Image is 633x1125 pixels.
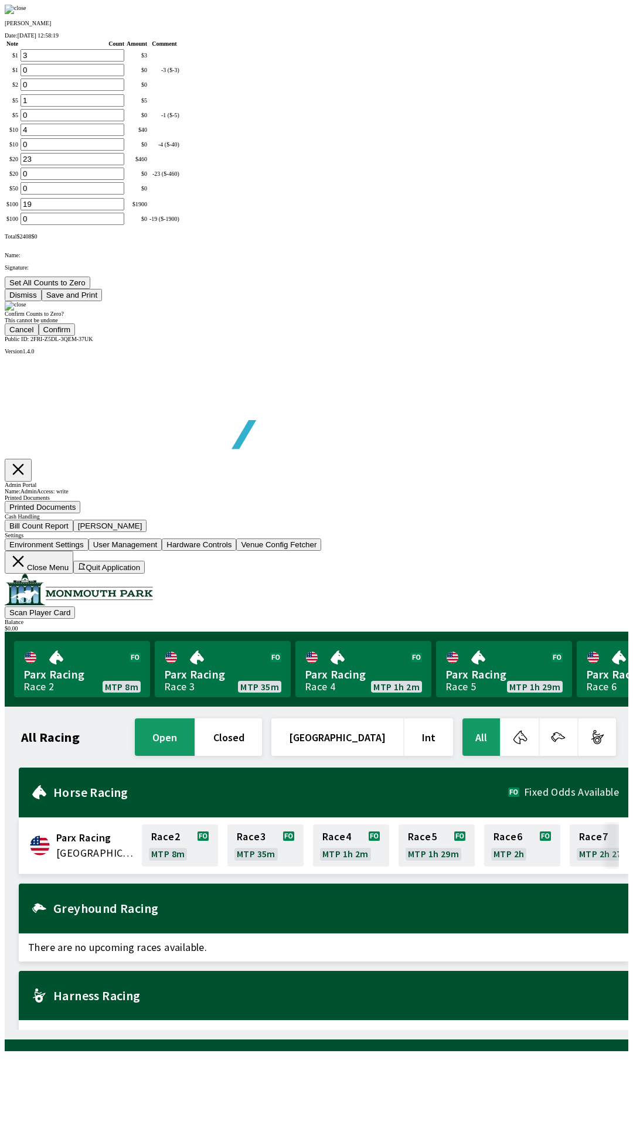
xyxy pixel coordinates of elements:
[73,520,147,532] button: [PERSON_NAME]
[271,718,403,756] button: [GEOGRAPHIC_DATA]
[5,574,153,605] img: venue logo
[322,832,351,841] span: Race 4
[5,20,628,26] p: [PERSON_NAME]
[494,849,524,858] span: MTP 2h
[23,682,54,691] div: Race 2
[509,682,560,691] span: MTP 1h 29m
[237,832,266,841] span: Race 3
[6,40,19,47] th: Note
[151,832,180,841] span: Race 2
[14,641,150,697] a: Parx RacingRace 2MTP 8m
[5,264,628,271] p: Signature:
[6,138,19,151] td: $ 10
[305,667,422,682] span: Parx Racing
[436,641,572,697] a: Parx RacingRace 5MTP 1h 29m
[6,152,19,166] td: $ 20
[164,667,281,682] span: Parx Racing
[5,501,80,513] button: Printed Documents
[404,718,453,756] button: Int
[5,311,628,317] div: Confirm Counts to Zero?
[5,619,628,625] div: Balance
[30,336,93,342] span: 2FRI-Z5DL-3QEM-37UK
[5,5,26,14] img: close
[149,171,179,177] div: -23 ($-460)
[586,682,617,691] div: Race 6
[6,167,19,180] td: $ 20
[5,488,628,495] div: Name: Admin Access: write
[445,667,563,682] span: Parx Racing
[155,641,291,697] a: Parx RacingRace 3MTP 35m
[127,216,147,222] div: $ 0
[6,49,19,62] td: $ 1
[237,849,275,858] span: MTP 35m
[19,1020,628,1048] span: There are no upcoming races available.
[5,317,628,323] div: This cannot be undone
[127,127,147,133] div: $ 40
[5,32,628,39] div: Date:
[5,482,628,488] div: Admin Portal
[149,67,179,73] div: -3 ($-3)
[105,682,138,691] span: MTP 8m
[445,682,476,691] div: Race 5
[5,625,628,632] div: $ 0.00
[149,216,179,222] div: -19 ($-1900)
[524,787,619,797] span: Fixed Odds Available
[16,233,31,240] span: $ 2408
[127,141,147,148] div: $ 0
[6,197,19,211] td: $ 100
[373,682,420,691] span: MTP 1h 2m
[305,682,335,691] div: Race 4
[5,336,628,342] div: Public ID:
[6,94,19,107] td: $ 5
[31,233,37,240] span: $ 0
[579,832,608,841] span: Race 7
[142,824,218,867] a: Race2MTP 8m
[23,667,141,682] span: Parx Racing
[149,112,179,118] div: -1 ($-5)
[127,81,147,88] div: $ 0
[127,52,147,59] div: $ 3
[6,78,19,91] td: $ 2
[5,520,73,532] button: Bill Count Report
[126,40,148,47] th: Amount
[5,233,628,240] div: Total
[6,108,19,122] td: $ 5
[149,40,180,47] th: Comment
[39,323,76,336] button: Confirm
[164,682,195,691] div: Race 3
[5,513,628,520] div: Cash Handling
[56,846,135,861] span: United States
[322,849,369,858] span: MTP 1h 2m
[5,277,90,289] button: Set All Counts to Zero
[19,933,628,962] span: There are no upcoming races available.
[5,532,628,538] div: Settings
[21,732,80,742] h1: All Racing
[579,849,630,858] span: MTP 2h 27m
[6,123,19,137] td: $ 10
[5,348,628,354] div: Version 1.4.0
[5,252,628,258] p: Name:
[5,301,26,311] img: close
[399,824,475,867] a: Race5MTP 1h 29m
[56,830,135,846] span: Parx Racing
[73,561,145,574] button: Quit Application
[5,495,628,501] div: Printed Documents
[6,63,19,77] td: $ 1
[5,606,75,619] button: Scan Player Card
[151,849,185,858] span: MTP 8m
[295,641,431,697] a: Parx RacingRace 4MTP 1h 2m
[127,67,147,73] div: $ 0
[240,682,279,691] span: MTP 35m
[135,718,195,756] button: open
[42,289,102,301] button: Save and Print
[53,991,619,1000] h2: Harness Racing
[462,718,500,756] button: All
[127,156,147,162] div: $ 460
[408,849,459,858] span: MTP 1h 29m
[236,538,321,551] button: Venue Config Fetcher
[494,832,522,841] span: Race 6
[32,354,368,478] img: global tote logo
[5,323,39,336] button: Cancel
[20,40,125,47] th: Count
[127,201,147,207] div: $ 1900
